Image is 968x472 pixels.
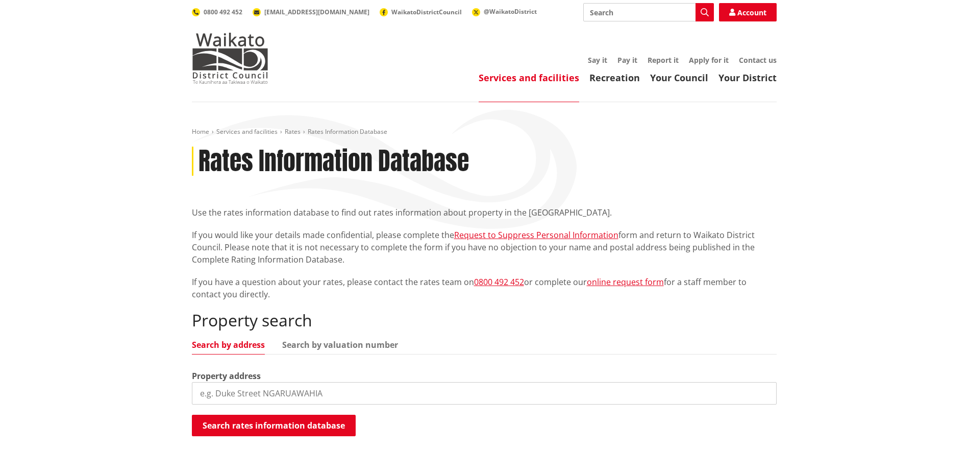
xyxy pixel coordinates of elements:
a: Account [719,3,777,21]
a: Request to Suppress Personal Information [454,229,618,241]
a: Contact us [739,55,777,65]
span: Rates Information Database [308,127,387,136]
label: Property address [192,370,261,382]
h1: Rates Information Database [198,147,469,176]
a: @WaikatoDistrict [472,7,537,16]
a: [EMAIL_ADDRESS][DOMAIN_NAME] [253,8,369,16]
span: 0800 492 452 [204,8,242,16]
h2: Property search [192,311,777,330]
a: Apply for it [689,55,729,65]
a: Home [192,127,209,136]
a: Search by address [192,341,265,349]
a: Report it [648,55,679,65]
nav: breadcrumb [192,128,777,136]
p: Use the rates information database to find out rates information about property in the [GEOGRAPHI... [192,206,777,219]
span: @WaikatoDistrict [484,7,537,16]
img: Waikato District Council - Te Kaunihera aa Takiwaa o Waikato [192,33,268,84]
a: 0800 492 452 [192,8,242,16]
a: WaikatoDistrictCouncil [380,8,462,16]
input: Search input [583,3,714,21]
a: Pay it [617,55,637,65]
a: Your Council [650,72,708,84]
a: online request form [587,276,664,288]
a: Recreation [589,72,640,84]
input: e.g. Duke Street NGARUAWAHIA [192,382,777,405]
a: Search by valuation number [282,341,398,349]
a: Your District [718,72,777,84]
span: [EMAIL_ADDRESS][DOMAIN_NAME] [264,8,369,16]
a: 0800 492 452 [474,276,524,288]
p: If you have a question about your rates, please contact the rates team on or complete our for a s... [192,276,777,300]
a: Services and facilities [479,72,579,84]
button: Search rates information database [192,415,356,436]
a: Services and facilities [216,127,278,136]
a: Rates [285,127,301,136]
a: Say it [588,55,607,65]
span: WaikatoDistrictCouncil [391,8,462,16]
p: If you would like your details made confidential, please complete the form and return to Waikato ... [192,229,777,266]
